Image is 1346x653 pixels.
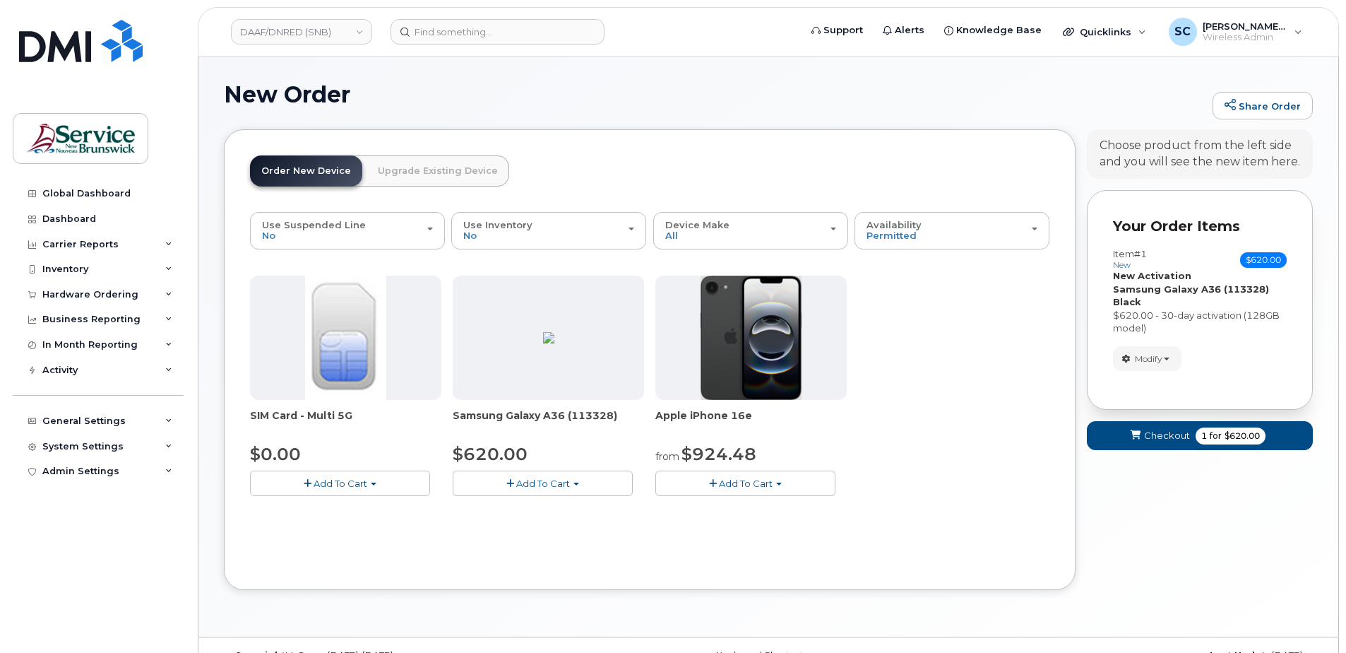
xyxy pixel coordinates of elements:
[250,471,430,495] button: Add To Cart
[1087,421,1313,450] button: Checkout 1 for $620.00
[655,450,679,463] small: from
[653,212,848,249] button: Device Make All
[250,212,445,249] button: Use Suspended Line No
[453,408,644,437] div: Samsung Galaxy A36 (113328)
[1134,248,1147,259] span: #1
[1144,429,1190,442] span: Checkout
[1113,346,1181,371] button: Modify
[1201,430,1207,442] span: 1
[1113,216,1287,237] p: Your Order Items
[453,444,528,464] span: $620.00
[453,471,633,495] button: Add To Cart
[314,478,367,489] span: Add To Cart
[854,212,1049,249] button: Availability Permitted
[1100,138,1300,170] div: Choose product from the left side and you will see the new item here.
[681,444,756,464] span: $924.48
[262,219,366,230] span: Use Suspended Line
[250,408,441,437] div: SIM Card - Multi 5G
[367,155,509,187] a: Upgrade Existing Device
[224,82,1205,107] h1: New Order
[1225,430,1260,442] span: $620.00
[250,155,362,187] a: Order New Device
[866,230,917,241] span: Permitted
[463,230,477,241] span: No
[516,478,570,489] span: Add To Cart
[1240,252,1287,268] span: $620.00
[701,276,802,400] img: iphone16e.png
[866,219,922,230] span: Availability
[250,444,301,464] span: $0.00
[1213,92,1313,120] a: Share Order
[665,230,678,241] span: All
[1207,430,1225,442] span: for
[451,212,646,249] button: Use Inventory No
[655,471,835,495] button: Add To Cart
[1113,296,1141,307] strong: Black
[1113,309,1287,335] div: $620.00 - 30-day activation (128GB model)
[1135,353,1162,365] span: Modify
[305,276,386,400] img: 00D627D4-43E9-49B7-A367-2C99342E128C.jpg
[655,408,847,437] div: Apple iPhone 16e
[1113,283,1269,295] strong: Samsung Galaxy A36 (113328)
[262,230,275,241] span: No
[719,478,773,489] span: Add To Cart
[543,332,554,343] img: ED9FC9C2-4804-4D92-8A77-98887F1967E0.png
[1113,260,1131,270] small: new
[1113,249,1147,269] h3: Item
[1113,270,1191,281] strong: New Activation
[665,219,729,230] span: Device Make
[463,219,532,230] span: Use Inventory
